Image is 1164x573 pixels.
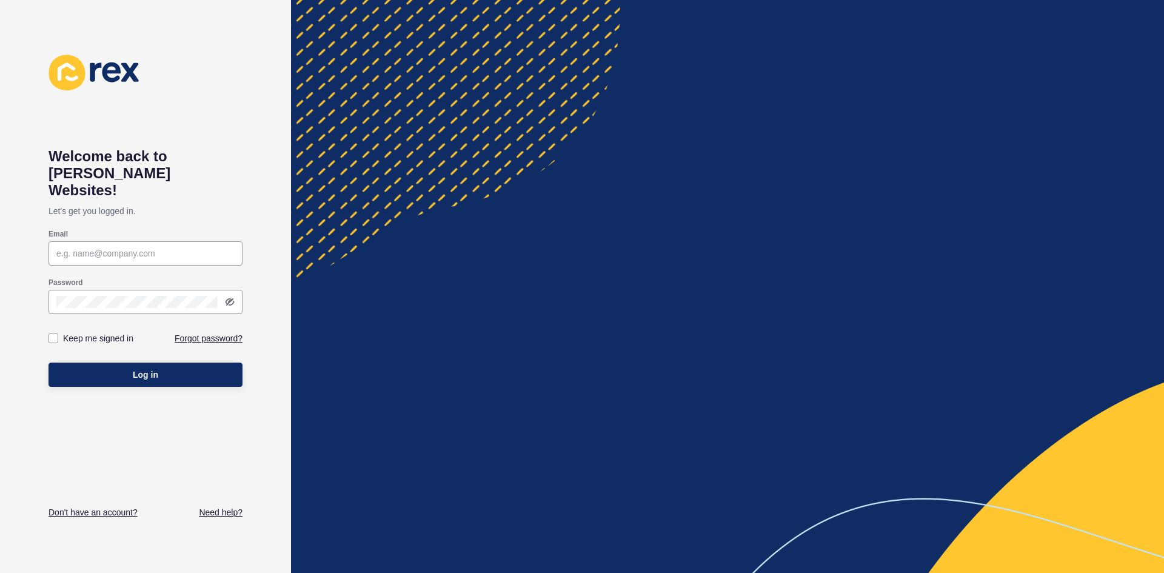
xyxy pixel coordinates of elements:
[175,332,242,344] a: Forgot password?
[56,247,235,260] input: e.g. name@company.com
[63,332,133,344] label: Keep me signed in
[48,363,242,387] button: Log in
[199,506,242,518] a: Need help?
[48,278,83,287] label: Password
[48,229,68,239] label: Email
[48,506,138,518] a: Don't have an account?
[48,199,242,223] p: Let's get you logged in.
[133,369,158,381] span: Log in
[48,148,242,199] h1: Welcome back to [PERSON_NAME] Websites!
